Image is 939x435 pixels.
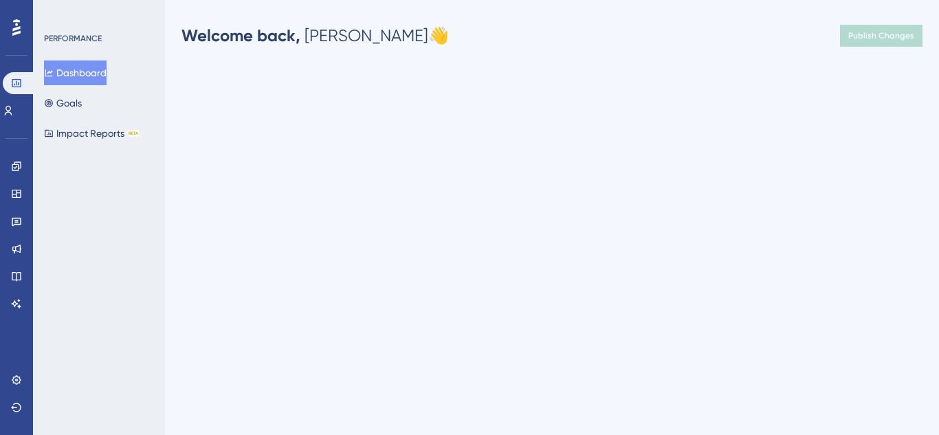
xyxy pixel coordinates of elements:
button: Impact ReportsBETA [44,121,140,146]
div: PERFORMANCE [44,33,102,44]
div: BETA [127,130,140,137]
button: Publish Changes [840,25,923,47]
button: Goals [44,91,82,115]
span: Welcome back, [181,25,300,45]
button: Dashboard [44,60,107,85]
span: Publish Changes [848,30,914,41]
div: [PERSON_NAME] 👋 [181,25,449,47]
